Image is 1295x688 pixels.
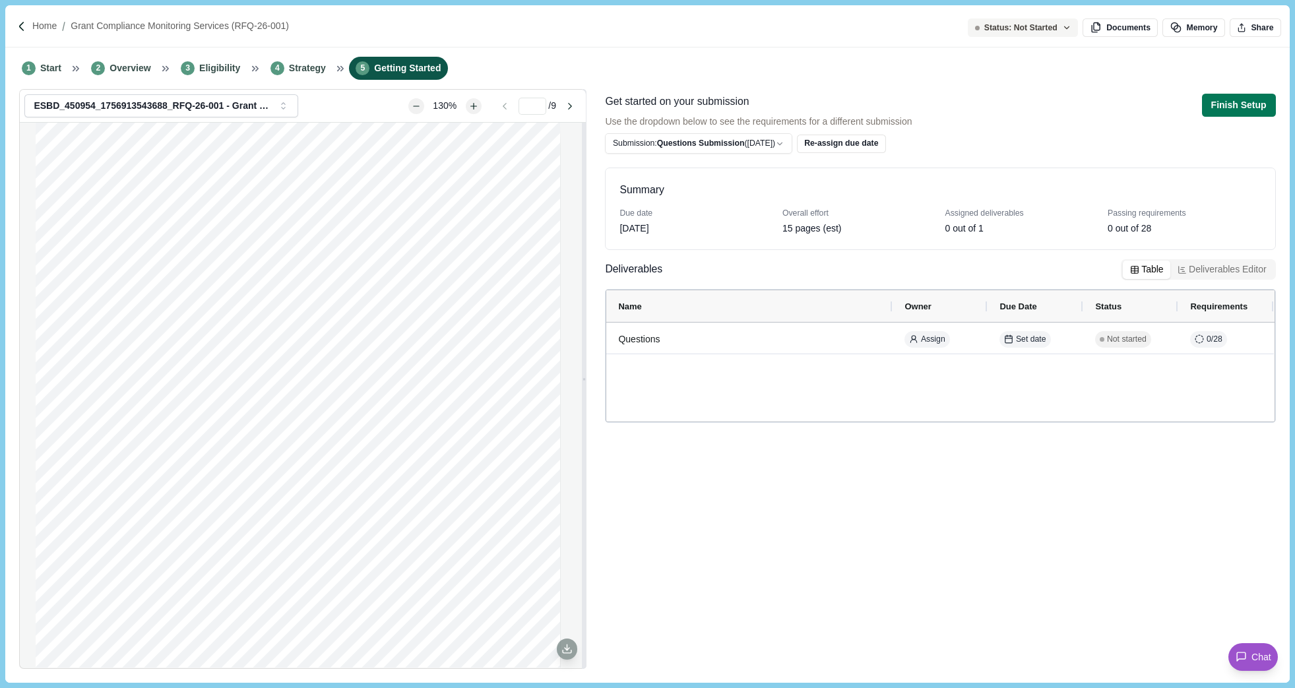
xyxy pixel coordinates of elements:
[113,451,454,461] span: perform the contracted services/duties requested below under section 2.0, Scope of
[113,640,481,650] span: The purpose of this RFQ is to identify a qualified Firm that can provide trained personnel
[71,19,289,33] a: Grant Compliance Monitoring Services (RFQ-26-001)
[1170,261,1273,279] button: Deliverables Editor
[408,98,424,114] button: Zoom out
[270,61,284,75] span: 4
[1202,94,1276,117] button: Finish Setup
[921,334,945,346] span: Assign
[40,61,61,75] span: Start
[466,98,482,114] button: Zoom in
[618,301,641,311] span: Name
[605,261,662,278] span: Deliverables
[493,98,516,114] button: Go to previous page
[113,320,468,330] span: minimum scope of services required, and information to aid in preparing a response to
[22,61,36,75] span: 1
[1108,208,1261,220] div: Passing requirements
[113,391,466,402] span: Rural Volunteer Fire Department Assistance Program “RVFDAP”. TFS may create a
[548,99,556,113] span: / 9
[113,652,460,662] span: to assist TFS with processing reimbursement requests submitted by fire departments
[1123,261,1170,279] button: Table
[1107,334,1147,346] span: Not started
[113,332,153,342] span: this RFQ.
[797,135,886,153] button: Re-assign due date
[113,521,464,532] span: category grant program that supports approximately 1,474 volunteer fire departments
[32,19,57,33] a: Home
[179,248,417,259] span: GRANT COMPLIANCE MONITORING SERVICES
[619,208,773,220] div: Due date
[113,616,154,627] span: exceeded.
[36,123,571,668] div: grid
[619,222,648,235] div: [DATE]
[24,94,298,117] button: ESBD_450954_1756913543688_RFQ-26-001 - Grant Compliance Monitoring Services (2).pdf
[113,533,462,544] span: across the state. The program provides pass-through funding for equipment, training,
[1108,222,1151,235] div: 0 out of 28
[57,20,71,32] img: Forward slash icon
[113,367,466,378] span: Forest Service “TFS” is requesting statements of qualifications from accounting firms
[426,99,463,113] div: 130%
[113,379,460,390] span: “Firm(s)” who are qualified to conduct grant compliance monitoring services for the
[1228,643,1278,671] button: Chat
[782,222,842,235] div: 15 pages (est)
[113,664,424,674] span: under the RVFDAP. These personnel must be able to perform financial and
[374,61,441,75] span: Getting Started
[113,415,381,425] span: submit written qualifications for possible selection consideration.
[113,604,453,615] span: existing staff capacity. This contract would be used only if internal capabilities are
[113,403,452,414] span: pool of vendors to provide these services for TFS. Accounting Firms are invited to
[618,327,881,352] div: Questions
[113,486,126,497] span: 1.0
[289,61,326,75] span: Strategy
[113,309,441,319] span: This Request for Qualifications “RFQ” provides information on the request, the
[619,182,664,199] h3: Summary
[1190,301,1248,311] span: Requirements
[137,486,278,497] span: Who We Are / Service Objective
[904,301,931,311] span: Owner
[1095,301,1121,311] span: Status
[113,592,478,603] span: is seeking to assess the potential value of contracting with a qualified vendor to augment
[239,212,358,222] span: Request For Qualifications
[208,186,415,198] span: [US_STATE] A&M FOREST SERVICE
[605,115,912,129] span: Use the dropdown below to see the requirements for a different submission
[271,228,325,238] span: RFQ-26-001
[113,545,471,555] span: protective gear, fire trucks, and other needs critical to sustaining rural fire protection in
[193,268,358,279] span: OPENING DATE: [DATE] 2:00 P.M.
[34,100,273,111] div: ESBD_450954_1756913543688_RFQ-26-001 - Grant Compliance Monitoring Services (2).pdf
[945,222,984,235] div: 0 out of 1
[1251,650,1271,664] span: Chat
[1016,334,1046,346] span: Set date
[199,61,240,75] span: Eligibility
[558,98,581,114] button: Go to next page
[113,462,150,473] span: Services.
[113,580,482,591] span: In response to increased legislative appropriations and rising reimbursement volume, TFS
[356,61,369,75] span: 5
[113,356,521,366] span: Pursuant to Chapter 2254, Subchapter A, [US_STATE] Government Code, the [US_STATE] A&M
[605,94,912,110] div: Get started on your submission
[113,509,491,520] span: The [US_STATE] A&M Forest Service “TFS” administers the RVFDAP, a complex, multi-
[999,331,1050,348] button: Set date
[110,61,150,75] span: Overview
[782,208,936,220] div: Overall effort
[113,557,172,567] span: [US_STATE].
[904,331,949,348] button: Assign
[91,61,105,75] span: 2
[999,301,1036,311] span: Due Date
[181,61,195,75] span: 3
[945,208,1099,220] div: Assigned deliverables
[113,439,470,449] span: Successfully qualified Firms will, under TFS coordination, work with key personnel to
[1207,334,1222,346] span: 0 / 28
[16,20,28,32] img: Forward slash icon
